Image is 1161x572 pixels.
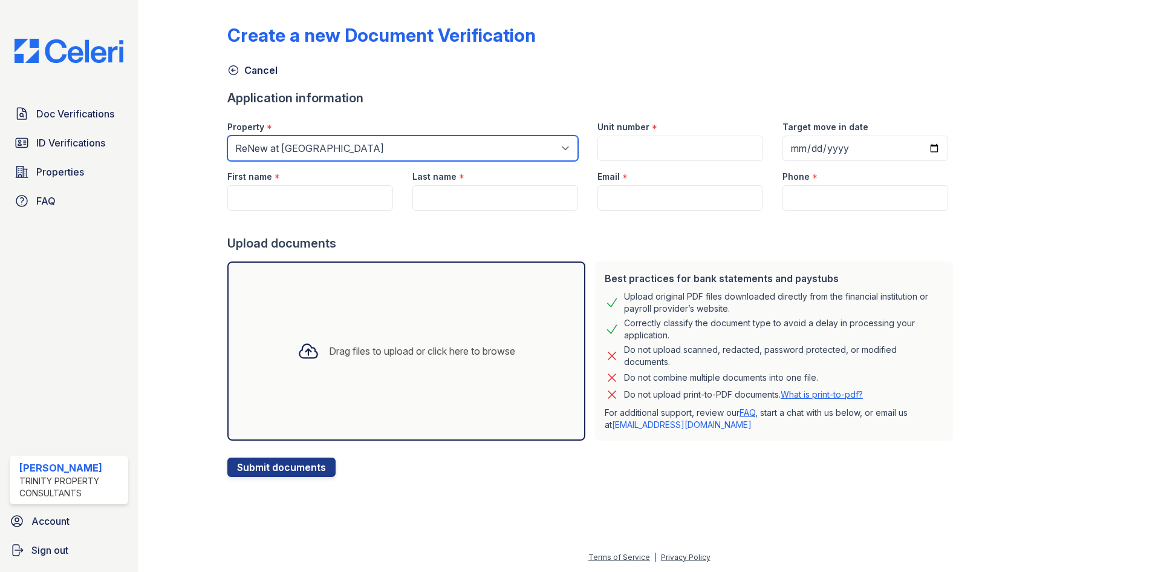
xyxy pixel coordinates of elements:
[31,514,70,528] span: Account
[5,509,133,533] a: Account
[412,171,457,183] label: Last name
[740,407,755,418] a: FAQ
[5,538,133,562] a: Sign out
[605,271,943,286] div: Best practices for bank statements and paystubs
[19,475,123,499] div: Trinity Property Consultants
[588,553,650,562] a: Terms of Service
[782,171,810,183] label: Phone
[36,107,114,121] span: Doc Verifications
[10,189,128,213] a: FAQ
[227,171,272,183] label: First name
[36,136,105,150] span: ID Verifications
[227,458,336,477] button: Submit documents
[597,121,649,133] label: Unit number
[597,171,620,183] label: Email
[624,389,863,401] p: Do not upload print-to-PDF documents.
[5,39,133,63] img: CE_Logo_Blue-a8612792a0a2168367f1c8372b55b34899dd931a85d93a1a3d3e32e68fde9ad4.png
[329,344,515,358] div: Drag files to upload or click here to browse
[605,407,943,431] p: For additional support, review our , start a chat with us below, or email us at
[612,419,752,430] a: [EMAIL_ADDRESS][DOMAIN_NAME]
[36,165,84,179] span: Properties
[781,389,863,399] a: What is print-to-pdf?
[654,553,657,562] div: |
[227,90,958,107] div: Application information
[624,344,943,368] div: Do not upload scanned, redacted, password protected, or modified documents.
[31,543,68,557] span: Sign out
[624,317,943,341] div: Correctly classify the document type to avoid a delay in processing your application.
[782,121,868,133] label: Target move in date
[227,63,278,77] a: Cancel
[227,24,536,46] div: Create a new Document Verification
[10,102,128,126] a: Doc Verifications
[10,131,128,155] a: ID Verifications
[19,461,123,475] div: [PERSON_NAME]
[36,194,56,208] span: FAQ
[624,291,943,315] div: Upload original PDF files downloaded directly from the financial institution or payroll provider’...
[624,370,818,385] div: Do not combine multiple documents into one file.
[227,235,958,252] div: Upload documents
[661,553,711,562] a: Privacy Policy
[227,121,264,133] label: Property
[10,160,128,184] a: Properties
